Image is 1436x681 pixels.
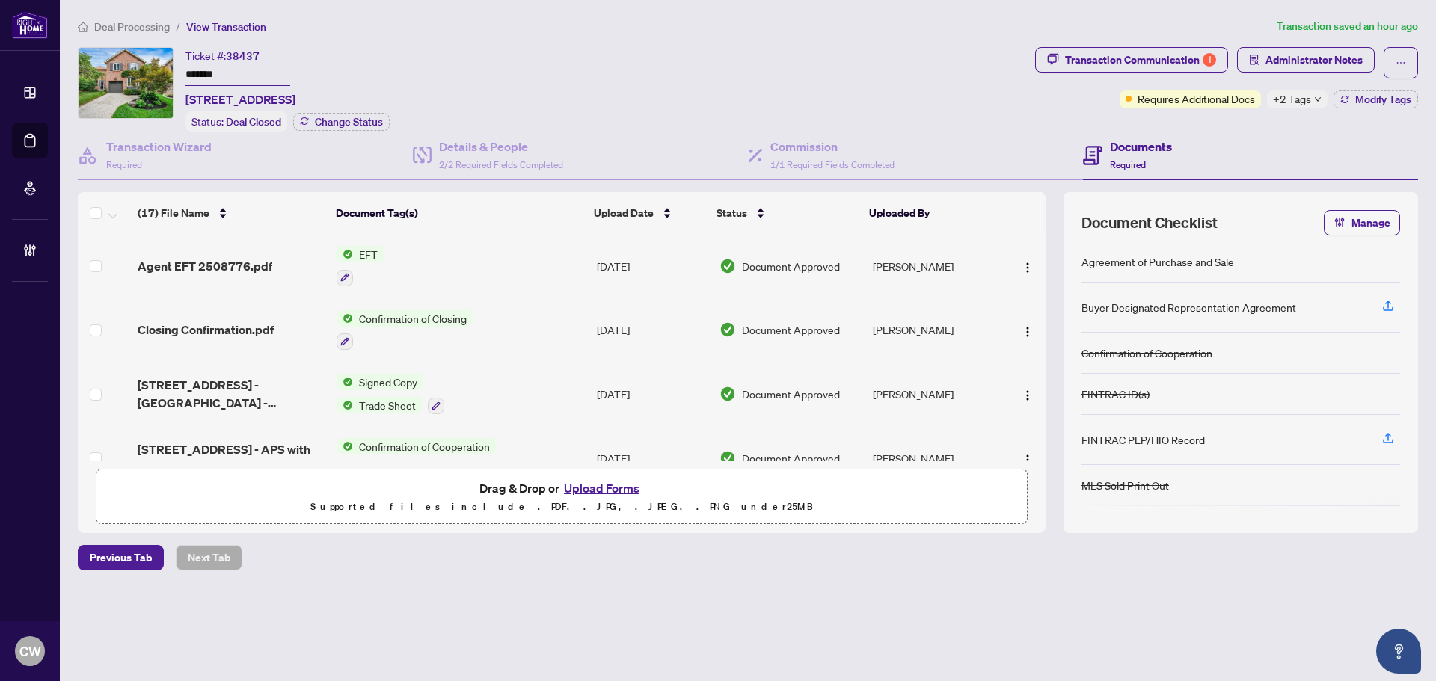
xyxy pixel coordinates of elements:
[867,362,1002,426] td: [PERSON_NAME]
[742,258,840,274] span: Document Approved
[588,192,711,234] th: Upload Date
[742,450,840,466] span: Document Approved
[591,298,714,363] td: [DATE]
[1249,55,1259,65] span: solution
[138,205,209,221] span: (17) File Name
[185,111,287,132] div: Status:
[132,192,330,234] th: (17) File Name
[337,246,353,262] img: Status Icon
[12,11,48,39] img: logo
[138,321,274,339] span: Closing Confirmation.pdf
[742,321,840,338] span: Document Approved
[1110,138,1172,155] h4: Documents
[1110,159,1146,170] span: Required
[78,22,88,32] span: home
[770,138,895,155] h4: Commission
[94,20,170,34] span: Deal Processing
[1022,454,1034,466] img: Logo
[106,138,212,155] h4: Transaction Wizard
[1265,48,1363,72] span: Administrator Notes
[1081,386,1150,402] div: FINTRAC ID(s)
[353,374,423,390] span: Signed Copy
[19,641,41,662] span: CW
[594,205,654,221] span: Upload Date
[337,438,353,454] img: Status Icon
[719,321,736,338] img: Document Status
[439,159,563,170] span: 2/2 Required Fields Completed
[185,47,260,64] div: Ticket #:
[337,374,353,390] img: Status Icon
[719,258,736,274] img: Document Status
[337,397,353,413] img: Status Icon
[1277,18,1418,35] article: Transaction saved an hour ago
[353,397,422,413] span: Trade Sheet
[1022,389,1034,401] img: Logo
[78,545,164,570] button: Previous Tab
[1016,382,1040,406] button: Logo
[1314,96,1322,103] span: down
[293,113,390,131] button: Change Status
[138,376,325,412] span: [STREET_ADDRESS] - [GEOGRAPHIC_DATA] - Signed.pdf
[1016,446,1040,470] button: Logo
[1237,47,1375,73] button: Administrator Notes
[1081,431,1205,448] div: FINTRAC PEP/HIO Record
[1016,254,1040,278] button: Logo
[185,90,295,108] span: [STREET_ADDRESS]
[867,234,1002,298] td: [PERSON_NAME]
[1022,262,1034,274] img: Logo
[138,257,272,275] span: Agent EFT 2508776.pdf
[1081,253,1234,270] div: Agreement of Purchase and Sale
[1081,299,1296,315] div: Buyer Designated Representation Agreement
[90,546,152,570] span: Previous Tab
[1138,90,1255,107] span: Requires Additional Docs
[1334,90,1418,108] button: Modify Tags
[719,386,736,402] img: Document Status
[1035,47,1228,73] button: Transaction Communication1
[867,426,1002,490] td: [PERSON_NAME]
[105,498,1018,516] p: Supported files include .PDF, .JPG, .JPEG, .PNG under 25 MB
[1351,211,1390,235] span: Manage
[719,450,736,466] img: Document Status
[1396,58,1406,68] span: ellipsis
[176,545,242,570] button: Next Tab
[1081,345,1212,361] div: Confirmation of Cooperation
[330,192,588,234] th: Document Tag(s)
[867,298,1002,363] td: [PERSON_NAME]
[353,310,473,327] span: Confirmation of Closing
[79,48,173,118] img: IMG-W12184308_1.jpg
[1324,210,1400,235] button: Manage
[315,117,383,127] span: Change Status
[1016,318,1040,342] button: Logo
[176,18,180,35] li: /
[742,386,840,402] span: Document Approved
[337,246,384,286] button: Status IconEFT
[770,159,895,170] span: 1/1 Required Fields Completed
[337,310,353,327] img: Status Icon
[226,49,260,63] span: 38437
[591,426,714,490] td: [DATE]
[1203,53,1216,67] div: 1
[138,440,325,476] span: [STREET_ADDRESS] - APS with updated form 320.pdf
[591,362,714,426] td: [DATE]
[711,192,863,234] th: Status
[1355,94,1411,105] span: Modify Tags
[439,138,563,155] h4: Details & People
[337,438,496,478] button: Status IconConfirmation of Cooperation
[1081,212,1218,233] span: Document Checklist
[559,478,644,498] button: Upload Forms
[1022,326,1034,338] img: Logo
[186,20,266,34] span: View Transaction
[863,192,998,234] th: Uploaded By
[479,478,644,498] span: Drag & Drop or
[353,246,384,262] span: EFT
[1081,477,1169,493] div: MLS Sold Print Out
[591,234,714,298] td: [DATE]
[1065,48,1216,72] div: Transaction Communication
[337,310,473,351] button: Status IconConfirmation of Closing
[96,469,1027,525] span: Drag & Drop orUpload FormsSupported files include .PDF, .JPG, .JPEG, .PNG under25MB
[353,438,496,454] span: Confirmation of Cooperation
[1376,629,1421,674] button: Open asap
[106,159,142,170] span: Required
[717,205,747,221] span: Status
[226,115,281,129] span: Deal Closed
